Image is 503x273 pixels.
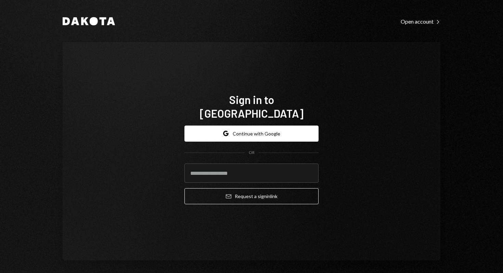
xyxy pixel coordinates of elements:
[184,126,319,142] button: Continue with Google
[401,17,440,25] a: Open account
[184,188,319,204] button: Request a signinlink
[249,150,255,156] div: OR
[184,93,319,120] h1: Sign in to [GEOGRAPHIC_DATA]
[401,18,440,25] div: Open account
